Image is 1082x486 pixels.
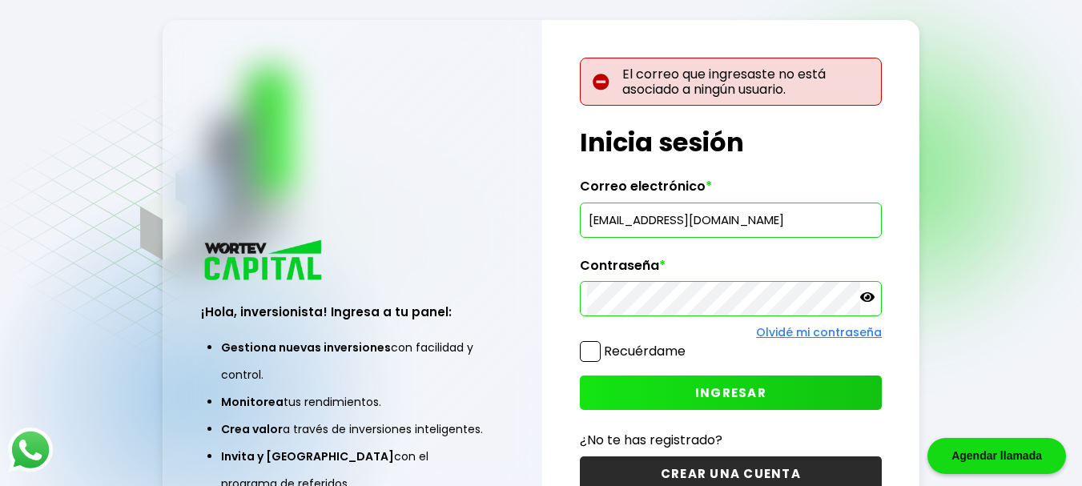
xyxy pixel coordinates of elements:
[927,438,1066,474] div: Agendar llamada
[580,179,883,203] label: Correo electrónico
[580,376,883,410] button: INGRESAR
[580,430,883,450] p: ¿No te has registrado?
[221,388,484,416] li: tus rendimientos.
[756,324,882,340] a: Olvidé mi contraseña
[587,203,875,237] input: hola@wortev.capital
[221,334,484,388] li: con facilidad y control.
[221,394,284,410] span: Monitorea
[580,123,883,162] h1: Inicia sesión
[593,74,609,90] img: error-circle.027baa21.svg
[221,339,391,355] span: Gestiona nuevas inversiones
[201,303,504,321] h3: ¡Hola, inversionista! Ingresa a tu panel:
[221,416,484,443] li: a través de inversiones inteligentes.
[221,448,394,464] span: Invita y [GEOGRAPHIC_DATA]
[580,58,883,106] p: El correo que ingresaste no está asociado a ningún usuario.
[221,421,283,437] span: Crea valor
[580,258,883,282] label: Contraseña
[695,384,766,401] span: INGRESAR
[201,238,328,285] img: logo_wortev_capital
[604,342,686,360] label: Recuérdame
[8,428,53,472] img: logos_whatsapp-icon.242b2217.svg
